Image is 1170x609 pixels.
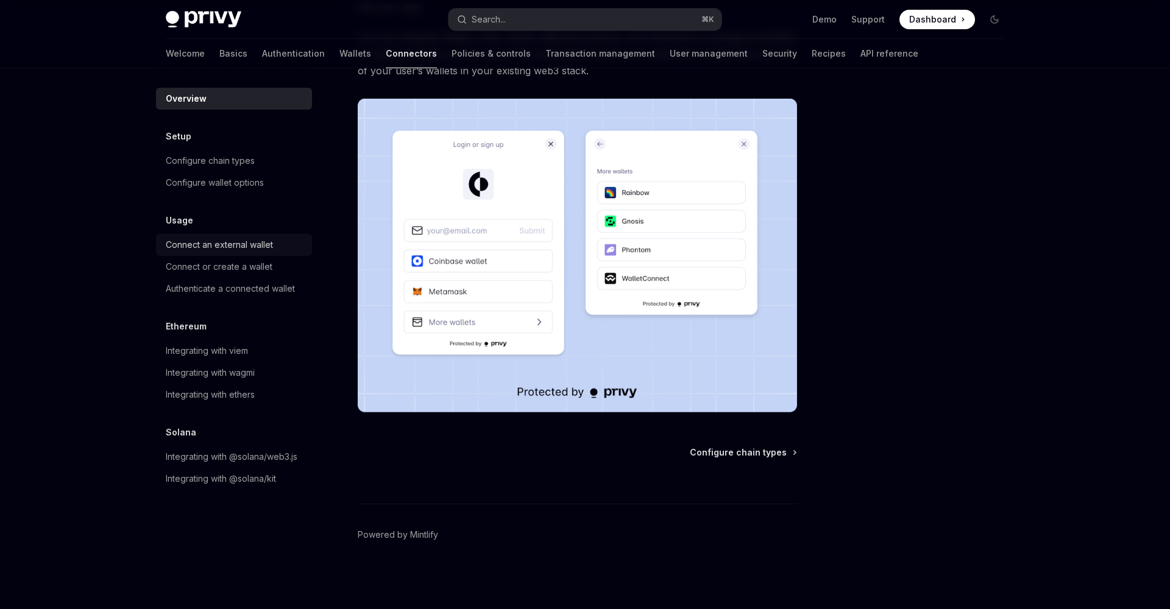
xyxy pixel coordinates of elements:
h5: Ethereum [166,319,207,334]
a: Connect or create a wallet [156,256,312,278]
a: Configure wallet options [156,172,312,194]
a: Authentication [262,39,325,68]
a: Authenticate a connected wallet [156,278,312,300]
a: Configure chain types [156,150,312,172]
h5: Setup [166,129,191,144]
div: Authenticate a connected wallet [166,281,295,296]
div: Integrating with ethers [166,387,255,402]
a: Welcome [166,39,205,68]
a: Connect an external wallet [156,234,312,256]
a: Policies & controls [452,39,531,68]
div: Integrating with wagmi [166,365,255,380]
div: Integrating with viem [166,343,248,358]
a: Wallets [339,39,371,68]
a: Powered by Mintlify [358,529,438,541]
a: Integrating with @solana/kit [156,468,312,490]
a: Recipes [812,39,846,68]
a: Configure chain types [690,446,796,459]
a: API reference [860,39,918,68]
a: Integrating with @solana/web3.js [156,446,312,468]
div: Connect an external wallet [166,238,273,252]
img: Connectors3 [358,99,797,412]
div: Connect or create a wallet [166,259,272,274]
div: Integrating with @solana/kit [166,471,276,486]
a: Basics [219,39,247,68]
button: Toggle dark mode [985,10,1004,29]
img: dark logo [166,11,241,28]
a: Integrating with ethers [156,384,312,406]
a: Integrating with wagmi [156,362,312,384]
a: Support [851,13,885,26]
span: ⌘ K [701,15,714,24]
div: Search... [472,12,506,27]
span: Dashboard [909,13,956,26]
a: Overview [156,88,312,110]
a: Demo [812,13,837,26]
h5: Usage [166,213,193,228]
span: Configure chain types [690,446,787,459]
button: Open search [448,9,721,30]
a: Transaction management [545,39,655,68]
a: Dashboard [899,10,975,29]
div: Overview [166,91,207,106]
div: Integrating with @solana/web3.js [166,449,297,464]
div: Configure chain types [166,153,255,168]
div: Configure wallet options [166,175,264,190]
h5: Solana [166,425,196,440]
a: Security [762,39,797,68]
a: Connectors [386,39,437,68]
a: Integrating with viem [156,340,312,362]
a: User management [670,39,748,68]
